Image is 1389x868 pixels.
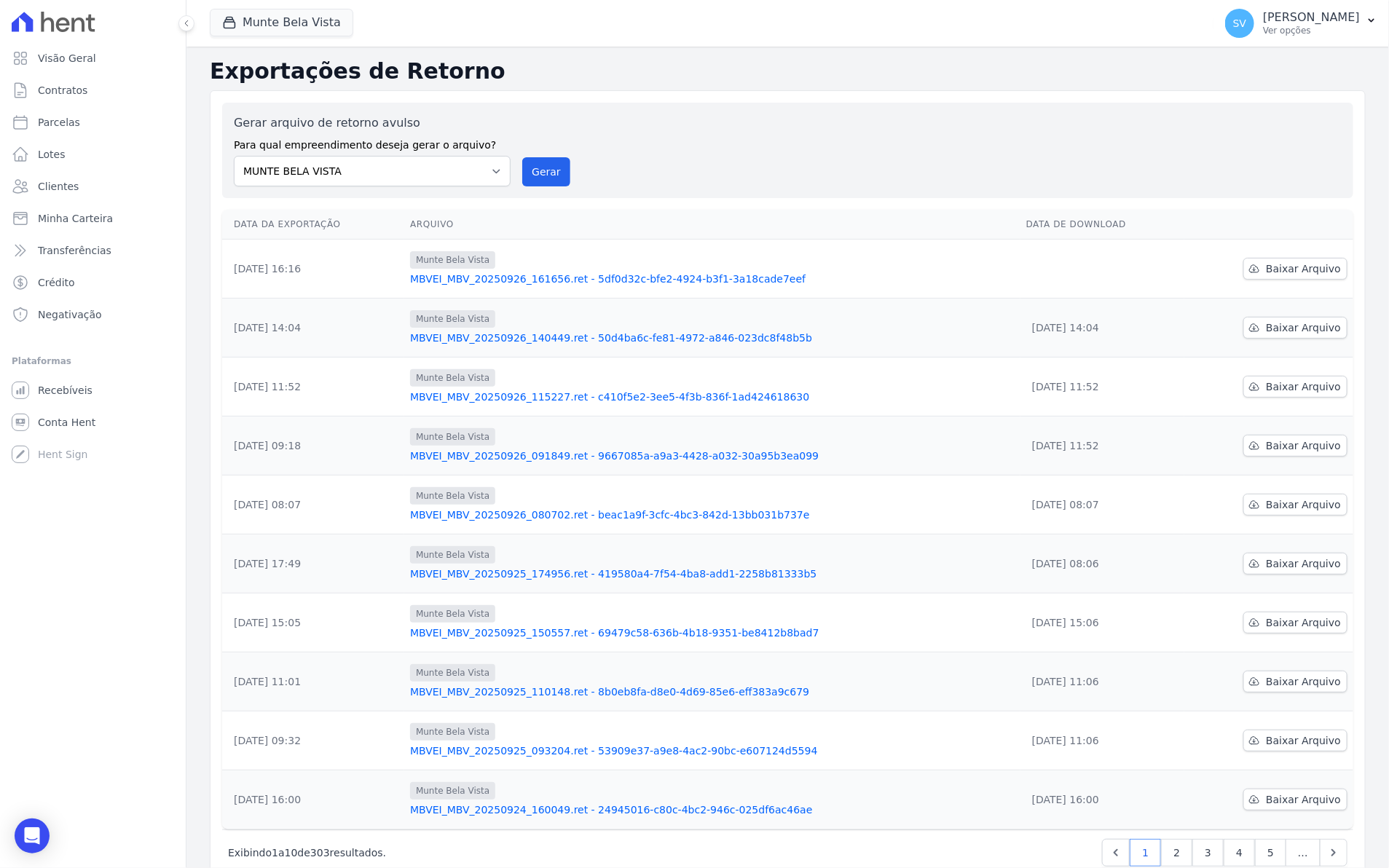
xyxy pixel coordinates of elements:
td: [DATE] 09:18 [222,417,404,476]
a: MBVEI_MBV_20250925_150557.ret - 69479c58-636b-4b18-9351-be8412b8bad7 [410,626,1015,640]
span: Minha Carteira [38,211,113,226]
td: [DATE] 08:07 [222,476,404,534]
span: Munte Bela Vista [410,723,495,741]
span: Munte Bela Vista [410,487,495,505]
span: Munte Bela Vista [410,369,495,387]
a: MBVEI_MBV_20250926_080702.ret - beac1a9f-3cfc-4bc3-842d-13bb031b737e [410,508,1015,522]
td: [DATE] 11:52 [1020,417,1184,476]
p: [PERSON_NAME] [1263,10,1360,25]
label: Gerar arquivo de retorno avulso [234,114,511,132]
td: [DATE] 11:06 [1020,711,1184,770]
span: 303 [310,847,330,859]
span: Lotes [38,147,66,162]
span: Baixar Arquivo [1266,733,1341,748]
a: MBVEI_MBV_20250924_160049.ret - 24945016-c80c-4bc2-946c-025df6ac46ae [410,802,1015,817]
a: Clientes [6,172,180,201]
a: Baixar Arquivo [1243,612,1347,634]
span: Baixar Arquivo [1266,379,1341,394]
a: Negativação [6,300,180,329]
a: MBVEI_MBV_20250926_115227.ret - c410f5e2-3ee5-4f3b-836f-1ad424618630 [410,390,1015,404]
span: Munte Bela Vista [410,251,495,269]
span: Munte Bela Vista [410,605,495,623]
span: Clientes [38,179,79,194]
a: Previous [1102,839,1130,867]
span: Conta Hent [38,415,95,430]
span: Munte Bela Vista [410,782,495,800]
a: Baixar Arquivo [1243,317,1347,339]
a: MBVEI_MBV_20250925_110148.ret - 8b0eb8fa-d8e0-4d69-85e6-eff383a9c679 [410,684,1015,699]
td: [DATE] 16:16 [222,240,404,299]
a: Transferências [6,236,180,265]
a: MBVEI_MBV_20250925_174956.ret - 419580a4-7f54-4ba8-add1-2258b81333b5 [410,567,1015,581]
span: Baixar Arquivo [1266,792,1341,807]
label: Para qual empreendimento deseja gerar o arquivo? [234,132,511,153]
a: 3 [1192,839,1224,867]
td: [DATE] 11:01 [222,652,404,711]
a: MBVEI_MBV_20250926_161656.ret - 5df0d32c-bfe2-4924-b3f1-3a18cade7eef [410,272,1015,286]
a: Conta Hent [6,408,180,437]
span: Negativação [38,307,102,322]
td: [DATE] 15:05 [222,593,404,652]
td: [DATE] 09:32 [222,711,404,770]
div: Plataformas [12,352,174,370]
th: Arquivo [404,210,1020,240]
a: Visão Geral [6,44,180,73]
a: Crédito [6,268,180,297]
td: [DATE] 08:06 [1020,534,1184,593]
a: 5 [1255,839,1286,867]
a: Parcelas [6,108,180,137]
span: SV [1233,18,1246,28]
td: [DATE] 16:00 [1020,770,1184,829]
a: Baixar Arquivo [1243,376,1347,398]
span: Contratos [38,83,87,98]
span: Baixar Arquivo [1266,320,1341,335]
td: [DATE] 11:52 [1020,358,1184,417]
span: 10 [285,847,298,859]
td: [DATE] 17:49 [222,534,404,593]
a: Recebíveis [6,376,180,405]
button: Gerar [522,157,570,186]
button: SV [PERSON_NAME] Ver opções [1213,3,1389,44]
div: Open Intercom Messenger [15,818,50,853]
a: Baixar Arquivo [1243,258,1347,280]
h2: Exportações de Retorno [210,58,1366,84]
a: Minha Carteira [6,204,180,233]
a: Lotes [6,140,180,169]
span: Parcelas [38,115,80,130]
a: Baixar Arquivo [1243,553,1347,575]
a: Baixar Arquivo [1243,435,1347,457]
a: Baixar Arquivo [1243,789,1347,810]
a: Baixar Arquivo [1243,671,1347,693]
span: Baixar Arquivo [1266,674,1341,689]
a: Contratos [6,76,180,105]
span: Baixar Arquivo [1266,497,1341,512]
a: MBVEI_MBV_20250926_140449.ret - 50d4ba6c-fe81-4972-a846-023dc8f48b5b [410,331,1015,345]
td: [DATE] 16:00 [222,770,404,829]
td: [DATE] 15:06 [1020,593,1184,652]
span: Baixar Arquivo [1266,261,1341,276]
a: Next [1320,839,1347,867]
span: Munte Bela Vista [410,310,495,328]
span: … [1286,839,1321,867]
td: [DATE] 11:52 [222,358,404,417]
span: Crédito [38,275,75,290]
span: 1 [272,847,278,859]
td: [DATE] 14:04 [1020,299,1184,358]
span: Munte Bela Vista [410,664,495,682]
td: [DATE] 11:06 [1020,652,1184,711]
span: Munte Bela Vista [410,546,495,564]
td: [DATE] 14:04 [222,299,404,358]
a: 1 [1130,839,1161,867]
a: 4 [1224,839,1255,867]
td: [DATE] 08:07 [1020,476,1184,534]
a: 2 [1161,839,1192,867]
span: Baixar Arquivo [1266,438,1341,453]
span: Transferências [38,243,111,258]
button: Munte Bela Vista [210,9,353,36]
th: Data de Download [1020,210,1184,240]
span: Baixar Arquivo [1266,556,1341,571]
p: Exibindo a de resultados. [228,845,386,860]
span: Baixar Arquivo [1266,615,1341,630]
a: MBVEI_MBV_20250926_091849.ret - 9667085a-a9a3-4428-a032-30a95b3ea099 [410,449,1015,463]
a: Baixar Arquivo [1243,494,1347,516]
